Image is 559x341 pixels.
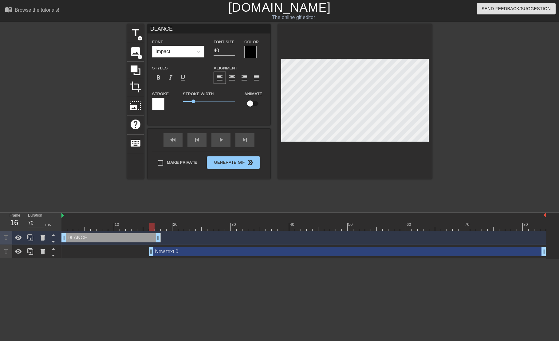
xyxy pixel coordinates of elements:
div: 60 [407,221,412,228]
div: 50 [348,221,354,228]
span: photo_size_select_large [130,100,141,112]
div: The online gif editor [189,14,397,21]
button: Send Feedback/Suggestion [477,3,556,14]
div: 80 [523,221,529,228]
span: drag_handle [61,235,67,241]
label: Font [152,39,163,45]
a: Browse the tutorials! [5,6,59,15]
div: Browse the tutorials! [15,7,59,13]
span: format_underline [179,74,187,81]
span: skip_previous [193,136,201,143]
span: play_arrow [217,136,225,143]
span: keyboard [130,137,141,149]
label: Duration [28,214,42,218]
label: Font Size [214,39,234,45]
span: image [130,46,141,57]
div: Impact [155,48,170,55]
span: add_circle [137,54,143,60]
span: Send Feedback/Suggestion [482,5,551,13]
div: 30 [231,221,237,228]
label: Animate [244,91,262,97]
span: format_align_center [228,74,236,81]
span: menu_book [5,6,12,13]
span: format_align_right [241,74,248,81]
label: Stroke Width [183,91,214,97]
span: crop [130,81,141,93]
label: Styles [152,65,168,71]
span: help [130,119,141,130]
button: Generate Gif [207,156,260,169]
label: Alignment [214,65,237,71]
span: Generate Gif [209,159,258,166]
div: Frame [5,213,23,230]
span: double_arrow [247,159,254,166]
div: ms [45,221,51,228]
div: 70 [465,221,470,228]
span: fast_rewind [169,136,177,143]
span: format_bold [155,74,162,81]
img: bound-end.png [544,213,546,218]
div: 20 [173,221,179,228]
span: title [130,27,141,39]
span: Make Private [167,159,197,166]
div: 40 [290,221,295,228]
div: 16 [10,217,19,228]
span: drag_handle [155,235,161,241]
span: format_align_left [216,74,223,81]
span: skip_next [241,136,249,143]
div: 10 [115,221,120,228]
span: format_align_justify [253,74,260,81]
span: add_circle [137,36,143,41]
span: format_italic [167,74,174,81]
label: Stroke [152,91,169,97]
a: [DOMAIN_NAME] [228,1,331,14]
label: Color [244,39,259,45]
